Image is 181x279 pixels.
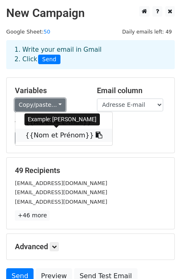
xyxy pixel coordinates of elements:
h5: Advanced [15,242,166,251]
a: 50 [43,29,50,35]
small: [EMAIL_ADDRESS][DOMAIN_NAME] [15,180,107,186]
h5: Email column [97,86,167,95]
span: Daily emails left: 49 [119,27,175,36]
small: Google Sheet: [6,29,50,35]
a: {{Nom et Prénom}} [15,129,112,142]
h5: Variables [15,86,84,95]
div: 1. Write your email in Gmail 2. Click [8,45,173,64]
div: Widget de chat [140,239,181,279]
small: [EMAIL_ADDRESS][DOMAIN_NAME] [15,199,107,205]
h5: 49 Recipients [15,166,166,175]
a: {{Adresse E-mail}} [15,115,112,129]
a: Daily emails left: 49 [119,29,175,35]
iframe: Chat Widget [140,239,181,279]
small: [EMAIL_ADDRESS][DOMAIN_NAME] [15,189,107,195]
span: Send [38,55,60,65]
a: Copy/paste... [15,99,65,111]
div: Example: [PERSON_NAME] [24,113,100,125]
h2: New Campaign [6,6,175,20]
a: +46 more [15,210,50,221]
